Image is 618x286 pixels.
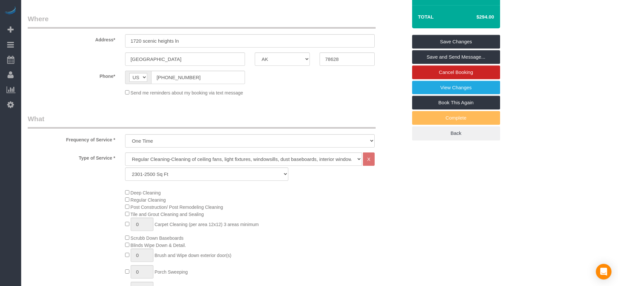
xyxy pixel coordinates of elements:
[154,269,188,275] span: Porch Sweeping
[28,114,376,129] legend: What
[130,212,204,217] span: Tile and Grout Cleaning and Sealing
[412,50,500,64] a: Save and Send Message...
[412,126,500,140] a: Back
[131,205,223,210] span: Post Construction/ Post Remodeling Cleaning
[23,34,120,43] label: Address*
[596,264,611,279] div: Open Intercom Messenger
[131,190,161,195] span: Deep Cleaning
[125,52,245,66] input: City*
[154,222,259,227] span: Carpet Cleaning (per area 12x12) 3 areas minimum
[131,236,184,241] span: Scrubb Down Baseboards
[412,35,500,49] a: Save Changes
[412,81,500,94] a: View Changes
[23,134,120,143] label: Frequency of Service *
[131,243,186,248] span: Blinds Wipe Down & Detail.
[320,52,375,66] input: Zip Code*
[23,71,120,79] label: Phone*
[131,197,166,203] span: Regular Cleaning
[457,14,494,20] h4: $294.00
[151,71,245,84] input: Phone*
[23,152,120,161] label: Type of Service *
[412,96,500,109] a: Book This Again
[412,65,500,79] a: Cancel Booking
[28,14,376,29] legend: Where
[418,14,434,20] strong: Total
[131,90,243,95] span: Send me reminders about my booking via text message
[154,253,231,258] span: Brush and Wipe down exterior door(s)
[4,7,17,16] img: Automaid Logo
